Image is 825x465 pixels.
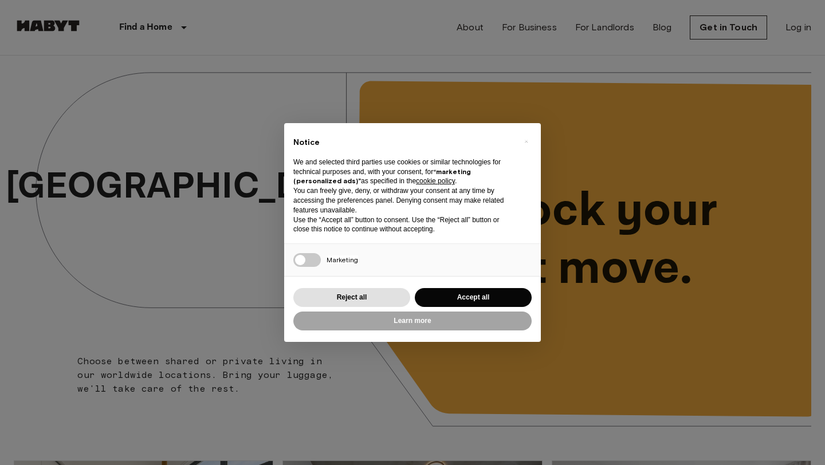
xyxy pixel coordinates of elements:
button: Accept all [415,288,532,307]
p: We and selected third parties use cookies or similar technologies for technical purposes and, wit... [293,157,513,186]
span: × [524,135,528,148]
h2: Notice [293,137,513,148]
a: cookie policy [416,177,455,185]
p: Use the “Accept all” button to consent. Use the “Reject all” button or close this notice to conti... [293,215,513,235]
p: You can freely give, deny, or withdraw your consent at any time by accessing the preferences pane... [293,186,513,215]
button: Learn more [293,312,532,330]
span: Marketing [327,255,358,264]
button: Reject all [293,288,410,307]
strong: “marketing (personalized ads)” [293,167,471,186]
button: Close this notice [517,132,535,151]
